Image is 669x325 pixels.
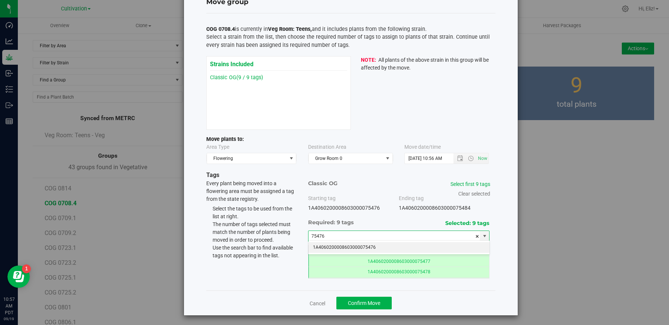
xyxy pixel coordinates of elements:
[445,220,489,226] span: Selected: 9 tags
[206,26,235,32] span: COG 0708.4
[475,231,479,242] span: clear
[287,153,296,164] span: select
[308,242,489,253] li: 1A4060200008603000075476
[310,300,325,307] a: Cancel
[308,256,489,267] td: 1A4060200008603000075477
[207,153,287,164] span: Flowering
[308,231,480,241] input: Starting tag number
[308,180,337,187] span: Classic OG
[308,194,336,202] label: Starting tag
[465,155,477,161] span: Open the time view
[210,74,263,81] a: Classic OG
[22,264,31,273] iframe: Resource center unread badge
[476,153,489,164] span: Set Current date
[206,180,297,260] span: Every plant being moved into a flowering area must be assigned a tag from the state registry.
[361,57,489,71] span: All plants of the above strain in this group will be affected by the move.
[213,221,297,244] li: The number of tags selected must match the number of plants being moved in order to proceed.
[308,267,489,278] td: 1A4060200008603000075478
[213,244,297,260] li: Use the search bar to find available tags not appearing in the list.
[404,143,441,151] label: Move date/time
[411,26,427,32] span: strain.
[383,153,392,164] span: select
[210,57,253,68] span: Strains Included
[213,205,297,221] li: Select the tags to be used from the list at right.
[308,278,489,289] td: 1A4060200008603000075479
[236,74,263,81] span: (9 / 9 tags)
[309,153,383,164] span: Grow Room 0
[206,25,495,33] p: is currently in and it includes plants from the following
[206,171,495,180] p: Tags
[458,191,490,197] a: Clear selected
[308,219,354,226] span: Required: 9 tags
[206,136,244,142] span: Move plants to:
[454,155,466,161] span: Open the date view
[480,231,489,241] span: select
[206,33,495,49] p: Select a strain from the list, then choose the required number of tags to assign to plants of tha...
[450,181,490,187] a: Select first 9 tags
[7,266,30,288] iframe: Resource center
[206,143,229,151] label: Area Type
[308,143,346,151] label: Destination Area
[308,205,380,211] span: 1A4060200008603000075476
[268,26,312,32] span: Veg Room: Teens,
[399,194,424,202] label: Ending tag
[348,300,380,306] span: Confirm Move
[336,297,392,309] button: Confirm Move
[399,205,471,211] span: 1A4060200008603000075484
